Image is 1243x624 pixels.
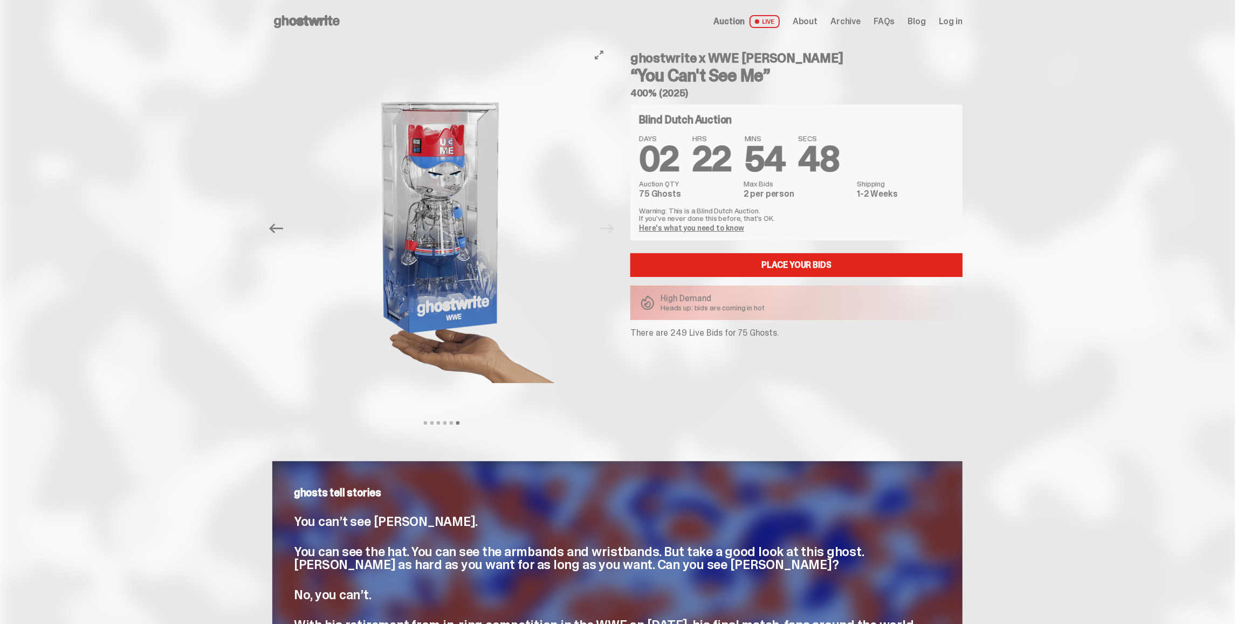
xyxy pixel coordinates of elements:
span: Auction [714,17,745,26]
dd: 75 Ghosts [639,190,737,198]
h5: 400% (2025) [630,88,963,98]
img: ghostwrite%20wwe%20scale.png [293,43,590,414]
span: No, you can’t. [294,586,372,603]
span: DAYS [639,135,679,142]
a: Here's what you need to know [639,223,744,233]
h4: ghostwrite x WWE [PERSON_NAME] [630,52,963,65]
span: SECS [798,135,839,142]
dt: Shipping [857,180,954,188]
span: 22 [692,137,732,182]
p: Warning: This is a Blind Dutch Auction. If you’ve never done this before, that’s OK. [639,207,954,222]
a: Place your Bids [630,253,963,277]
a: Archive [830,17,861,26]
button: View slide 5 [450,421,453,425]
span: 02 [639,137,679,182]
span: HRS [692,135,732,142]
span: You can’t see [PERSON_NAME]. [294,513,478,530]
dt: Auction QTY [639,180,737,188]
a: Auction LIVE [714,15,780,28]
p: High Demand [661,294,765,303]
a: About [793,17,818,26]
h4: Blind Dutch Auction [639,114,732,125]
span: You can see the hat. You can see the armbands and wristbands. But take a good look at this ghost.... [294,543,864,573]
button: View slide 4 [443,421,447,425]
span: LIVE [750,15,780,28]
button: View slide 6 [456,421,459,425]
p: There are 249 Live Bids for 75 Ghosts. [630,329,963,337]
dd: 2 per person [744,190,850,198]
span: 54 [745,137,786,182]
button: View slide 2 [430,421,434,425]
button: View slide 3 [437,421,440,425]
a: Blog [908,17,926,26]
a: Log in [939,17,963,26]
dd: 1-2 Weeks [857,190,954,198]
button: View slide 1 [424,421,427,425]
p: ghosts tell stories [294,487,941,498]
span: MINS [745,135,786,142]
button: View full-screen [593,48,606,61]
button: Previous [264,217,288,240]
h3: “You Can't See Me” [630,67,963,84]
p: Heads up: bids are coming in hot [661,304,765,311]
span: 48 [798,137,839,182]
a: FAQs [874,17,895,26]
dt: Max Bids [744,180,850,188]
